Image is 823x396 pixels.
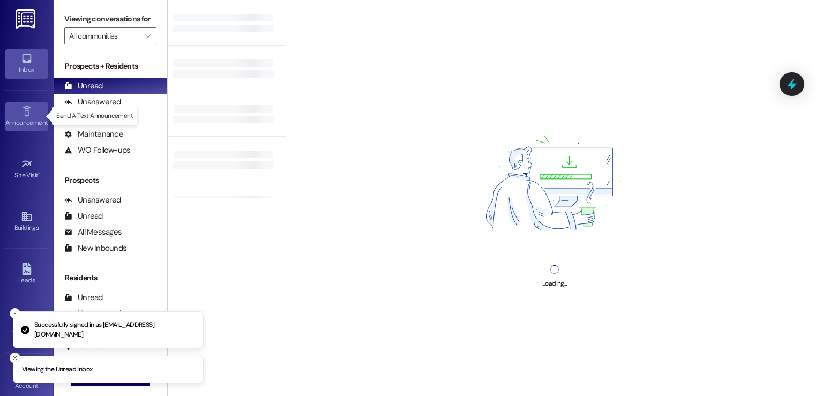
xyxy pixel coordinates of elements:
div: Unanswered [64,195,121,206]
input: All communities [69,27,139,44]
a: Templates • [5,313,48,342]
a: Site Visit • [5,155,48,184]
div: New Inbounds [64,243,126,254]
div: Maintenance [64,129,123,140]
a: Inbox [5,49,48,78]
div: Residents [54,272,167,283]
img: ResiDesk Logo [16,9,38,29]
span: • [48,117,49,125]
a: Account [5,365,48,394]
a: Leads [5,260,48,289]
p: Viewing the Unread inbox [22,365,92,375]
p: Send A Text Announcement [56,111,133,121]
div: Prospects [54,175,167,186]
div: Unanswered [64,96,121,108]
div: WO Follow-ups [64,145,130,156]
button: Close toast [10,308,20,319]
a: Buildings [5,207,48,236]
p: Successfully signed in as [EMAIL_ADDRESS][DOMAIN_NAME] [34,320,194,339]
span: • [39,170,40,177]
div: Unread [64,292,103,303]
div: Prospects + Residents [54,61,167,72]
div: Loading... [542,278,566,289]
button: Close toast [10,353,20,363]
i:  [145,32,151,40]
label: Viewing conversations for [64,11,156,27]
div: Unread [64,80,103,92]
div: Unread [64,211,103,222]
div: All Messages [64,227,122,238]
